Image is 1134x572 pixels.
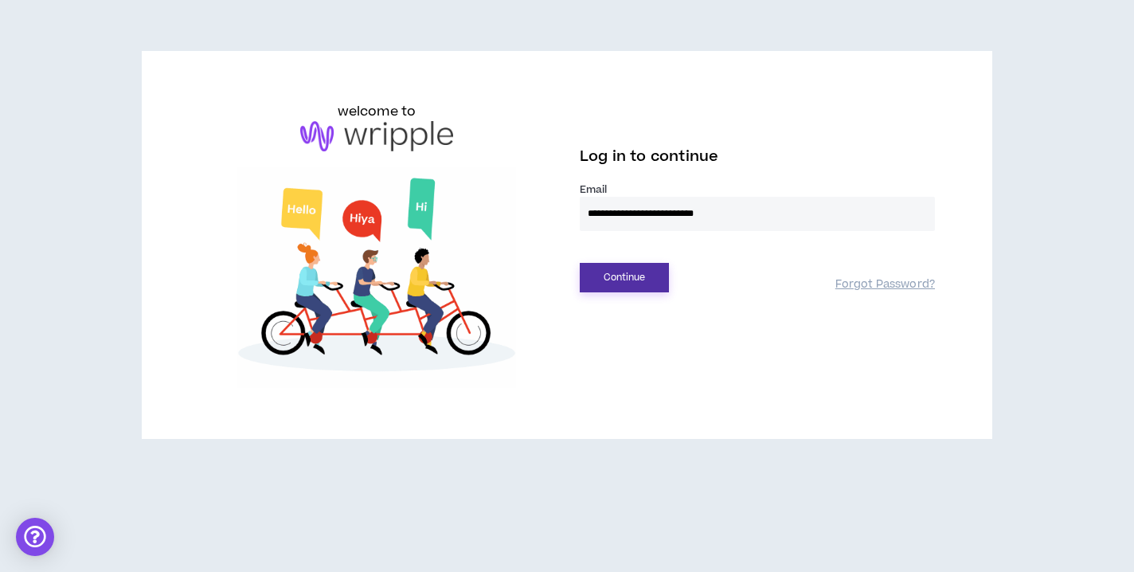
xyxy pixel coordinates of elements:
[338,102,416,121] h6: welcome to
[580,263,669,292] button: Continue
[580,182,935,197] label: Email
[300,121,453,151] img: logo-brand.png
[199,167,554,388] img: Welcome to Wripple
[580,147,718,167] span: Log in to continue
[835,277,935,292] a: Forgot Password?
[16,518,54,556] div: Open Intercom Messenger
